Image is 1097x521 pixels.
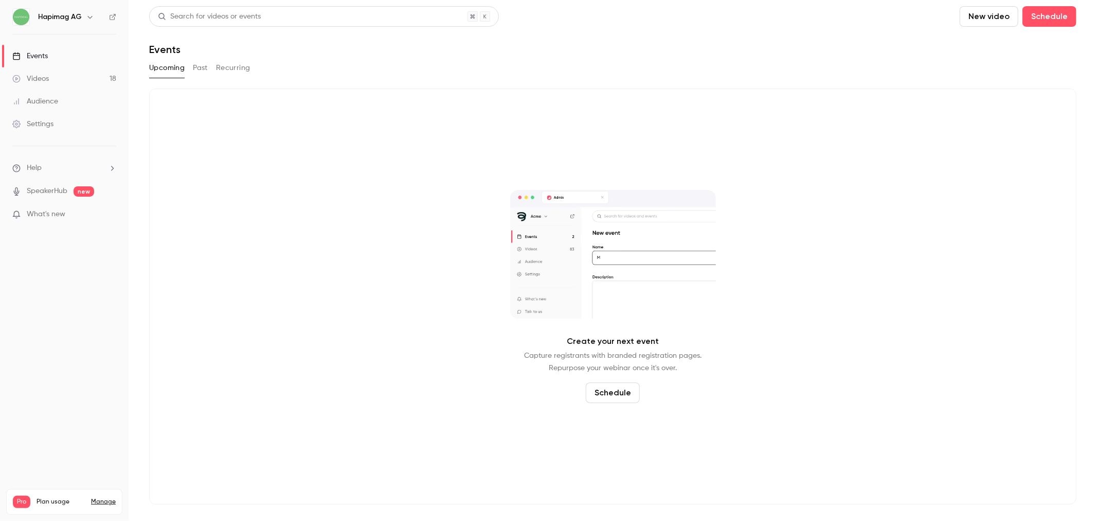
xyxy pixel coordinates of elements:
span: What's new [27,209,65,220]
div: Events [12,51,48,61]
button: Upcoming [149,60,185,76]
div: Videos [12,74,49,84]
iframe: Noticeable Trigger [104,210,116,219]
p: Create your next event [567,335,659,348]
h1: Events [149,43,181,56]
p: Capture registrants with branded registration pages. Repurpose your webinar once it's over. [524,350,702,374]
h6: Hapimag AG [38,12,82,22]
div: Settings [12,119,53,129]
button: Past [193,60,208,76]
button: Schedule [586,383,640,403]
img: Hapimag AG [13,9,29,25]
span: Pro [13,496,30,508]
div: Search for videos or events [158,11,261,22]
a: Manage [91,498,116,506]
button: New video [960,6,1018,27]
span: new [74,186,94,197]
div: Audience [12,96,58,107]
a: SpeakerHub [27,186,67,197]
span: Plan usage [37,498,85,506]
button: Schedule [1022,6,1076,27]
button: Recurring [216,60,250,76]
span: Help [27,163,42,173]
li: help-dropdown-opener [12,163,116,173]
